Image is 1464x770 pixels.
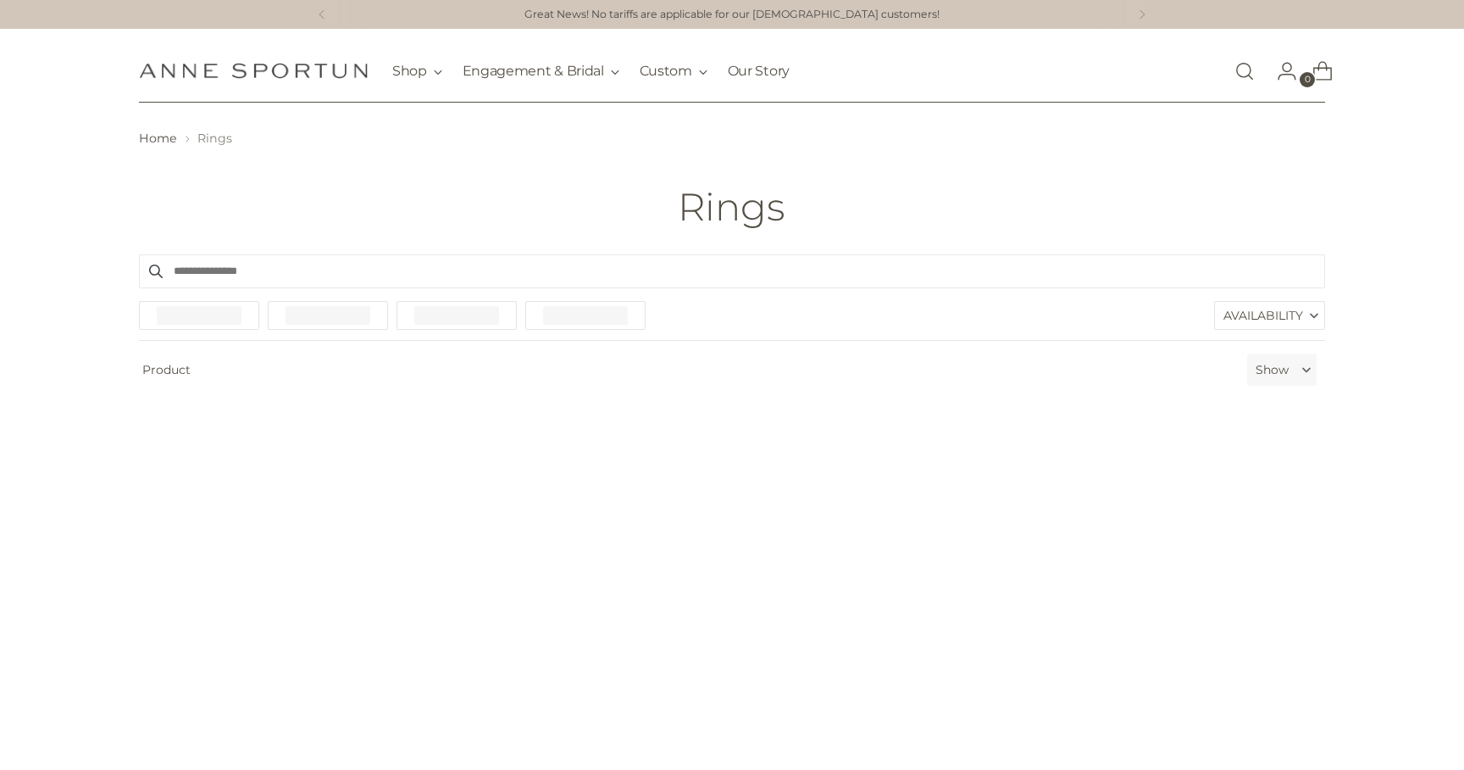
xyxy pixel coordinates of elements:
[139,254,1325,288] input: Search products
[197,131,232,146] span: Rings
[1228,54,1262,88] a: Open search modal
[132,354,1240,386] span: Product
[463,53,619,90] button: Engagement & Bridal
[1299,54,1333,88] a: Open cart modal
[728,53,790,90] a: Our Story
[139,131,177,146] a: Home
[524,7,940,23] a: Great News! No tariffs are applicable for our [DEMOGRAPHIC_DATA] customers!
[1256,361,1289,379] label: Show
[1263,54,1297,88] a: Go to the account page
[1300,72,1315,87] span: 0
[640,53,707,90] button: Custom
[392,53,442,90] button: Shop
[139,63,368,79] a: Anne Sportun Fine Jewellery
[678,186,785,228] h1: Rings
[139,130,1325,148] nav: breadcrumbs
[1215,302,1324,329] label: Availability
[1223,302,1303,329] span: Availability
